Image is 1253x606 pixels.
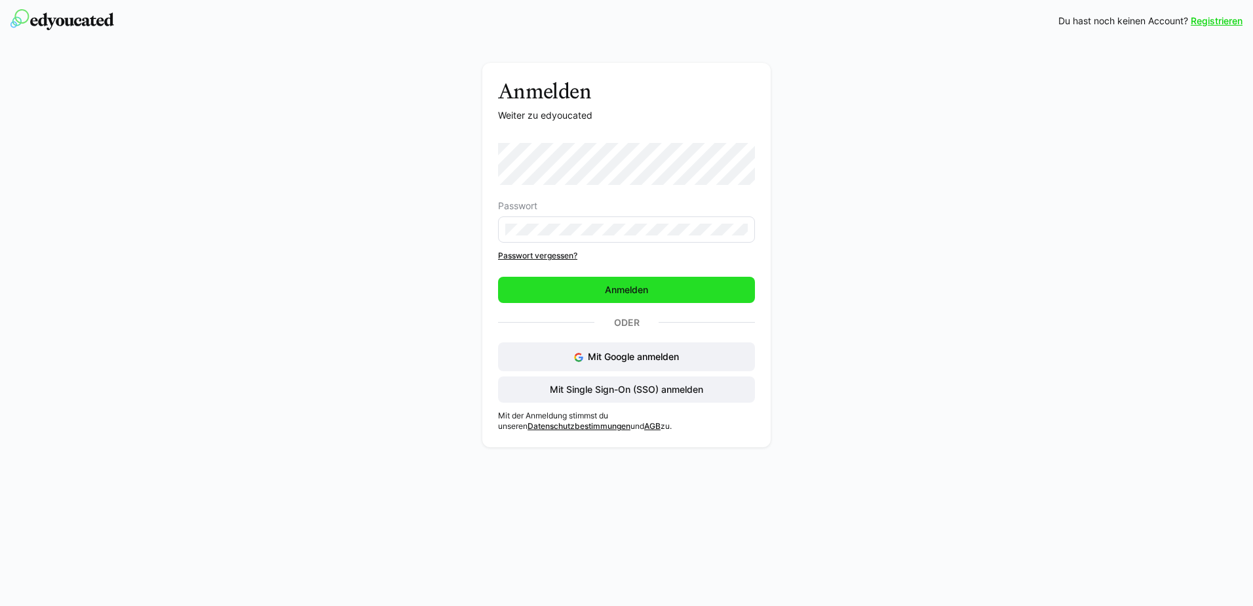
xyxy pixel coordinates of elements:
button: Anmelden [498,277,755,303]
a: Passwort vergessen? [498,251,755,261]
button: Mit Single Sign-On (SSO) anmelden [498,376,755,403]
a: Datenschutzbestimmungen [528,421,630,431]
span: Anmelden [603,283,650,296]
img: edyoucated [10,9,114,30]
span: Mit Google anmelden [588,351,679,362]
a: AGB [644,421,661,431]
h3: Anmelden [498,79,755,104]
p: Oder [594,313,659,332]
a: Registrieren [1191,14,1243,28]
p: Mit der Anmeldung stimmst du unseren und zu. [498,411,755,432]
span: Mit Single Sign-On (SSO) anmelden [548,383,705,396]
p: Weiter zu edyoucated [498,109,755,122]
span: Passwort [498,201,537,211]
button: Mit Google anmelden [498,342,755,371]
span: Du hast noch keinen Account? [1058,14,1188,28]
